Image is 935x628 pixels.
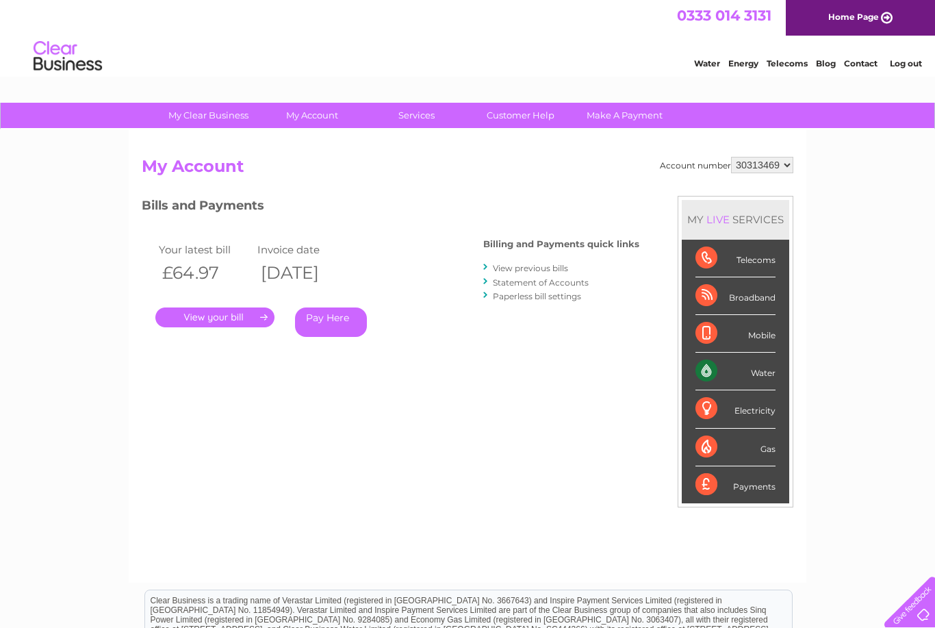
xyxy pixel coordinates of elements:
h3: Bills and Payments [142,196,639,220]
td: Invoice date [254,240,353,259]
a: Services [360,103,473,128]
a: 0333 014 3131 [677,7,771,24]
a: My Account [256,103,369,128]
a: Contact [844,58,878,68]
img: logo.png [33,36,103,77]
a: Energy [728,58,758,68]
div: Payments [695,466,776,503]
a: My Clear Business [152,103,265,128]
a: Paperless bill settings [493,291,581,301]
a: . [155,307,274,327]
a: Log out [890,58,922,68]
th: [DATE] [254,259,353,287]
th: £64.97 [155,259,254,287]
a: Telecoms [767,58,808,68]
a: Blog [816,58,836,68]
div: Gas [695,429,776,466]
div: MY SERVICES [682,200,789,239]
div: Account number [660,157,793,173]
h4: Billing and Payments quick links [483,239,639,249]
div: Broadband [695,277,776,315]
a: Customer Help [464,103,577,128]
a: Pay Here [295,307,367,337]
a: Water [694,58,720,68]
a: Statement of Accounts [493,277,589,288]
td: Your latest bill [155,240,254,259]
div: Mobile [695,315,776,353]
h2: My Account [142,157,793,183]
div: Telecoms [695,240,776,277]
div: Clear Business is a trading name of Verastar Limited (registered in [GEOGRAPHIC_DATA] No. 3667643... [145,8,792,66]
a: Make A Payment [568,103,681,128]
div: Electricity [695,390,776,428]
a: View previous bills [493,263,568,273]
div: LIVE [704,213,732,226]
div: Water [695,353,776,390]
